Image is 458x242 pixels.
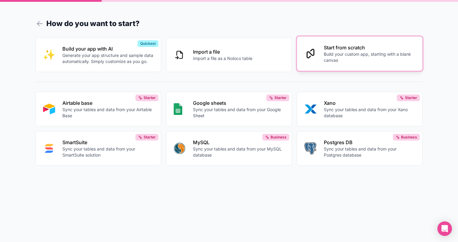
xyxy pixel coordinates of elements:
[324,44,415,51] p: Start from scratch
[193,55,252,61] p: Import a file as a Noloco table
[174,103,182,115] img: GOOGLE_SHEETS
[35,92,161,126] button: AIRTABLEAirtable baseSync your tables and data from your Airtable BaseStarter
[297,131,423,166] button: POSTGRESPostgres DBSync your tables and data from your Postgres databaseBusiness
[324,107,415,119] p: Sync your tables and data from your Xano database
[193,107,284,119] p: Sync your tables and data from your Google Sheet
[43,103,55,115] img: AIRTABLE
[324,99,415,107] p: Xano
[144,95,156,100] span: Starter
[324,139,415,146] p: Postgres DB
[166,131,292,166] button: MYSQLMySQLSync your tables and data from your MySQL databaseBusiness
[62,107,154,119] p: Sync your tables and data from your Airtable Base
[401,135,417,140] span: Business
[144,135,156,140] span: Starter
[62,99,154,107] p: Airtable base
[62,139,154,146] p: SmartSuite
[304,103,317,115] img: XANO
[174,142,186,154] img: MYSQL
[138,40,158,47] div: Quickest
[405,95,417,100] span: Starter
[35,38,161,72] button: INTERNAL_WITH_AIBuild your app with AIGenerate your app structure and sample data automatically. ...
[297,36,423,71] button: Start from scratchBuild your custom app, starting with a blank canvas
[274,95,287,100] span: Starter
[304,142,316,154] img: POSTGRES
[193,99,284,107] p: Google sheets
[324,146,415,158] p: Sync your tables and data from your Postgres database
[193,146,284,158] p: Sync your tables and data from your MySQL database
[166,38,292,72] button: Import a fileImport a file as a Noloco table
[270,135,287,140] span: Business
[166,92,292,126] button: GOOGLE_SHEETSGoogle sheetsSync your tables and data from your Google SheetStarter
[437,221,452,236] div: Open Intercom Messenger
[62,45,154,52] p: Build your app with AI
[35,131,161,166] button: SMART_SUITESmartSuiteSync your tables and data from your SmartSuite solutionStarter
[62,146,154,158] p: Sync your tables and data from your SmartSuite solution
[43,49,55,61] img: INTERNAL_WITH_AI
[193,48,252,55] p: Import a file
[297,92,423,126] button: XANOXanoSync your tables and data from your Xano databaseStarter
[193,139,284,146] p: MySQL
[35,18,423,29] h1: How do you want to start?
[62,52,154,65] p: Generate your app structure and sample data automatically. Simply customize as you go.
[43,142,55,154] img: SMART_SUITE
[324,51,415,63] p: Build your custom app, starting with a blank canvas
